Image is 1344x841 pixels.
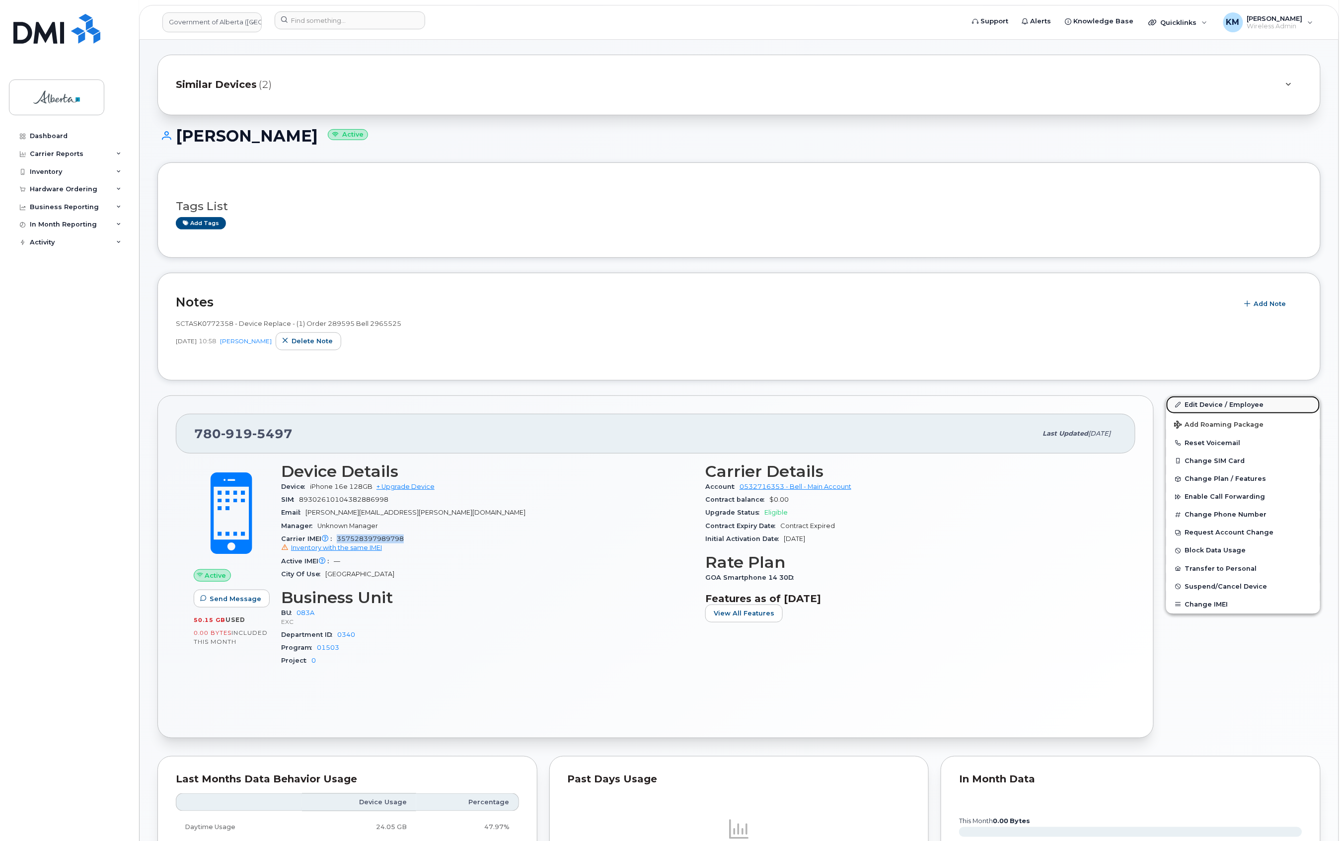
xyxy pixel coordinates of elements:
a: + Upgrade Device [376,483,435,490]
h3: Business Unit [281,589,693,607]
span: Alerts [1031,16,1051,26]
div: Quicklinks [1142,12,1214,32]
button: Change SIM Card [1166,452,1320,470]
button: Send Message [194,590,270,608]
th: Percentage [416,793,519,811]
a: Government of Alberta (GOA) [162,12,262,32]
span: used [225,616,245,623]
span: 357528397989798 [281,535,693,553]
span: View All Features [714,609,774,618]
span: 780 [194,426,293,441]
span: Carrier IMEI [281,535,337,542]
span: Add Note [1254,299,1286,308]
span: Support [980,16,1008,26]
span: SIM [281,496,299,503]
span: Suspend/Cancel Device [1185,583,1268,590]
a: 0 [311,657,316,664]
span: Initial Activation Date [705,535,784,542]
span: 0.00 Bytes [194,629,231,636]
button: Change IMEI [1166,596,1320,613]
button: Change Phone Number [1166,506,1320,524]
h2: Notes [176,295,1233,309]
span: 10:58 [199,337,216,345]
span: Last updated [1043,430,1089,437]
span: [PERSON_NAME] [1247,14,1303,22]
span: Wireless Admin [1247,22,1303,30]
span: Manager [281,522,317,530]
span: $0.00 [769,496,789,503]
h3: Device Details [281,462,693,480]
button: Suspend/Cancel Device [1166,578,1320,596]
span: Similar Devices [176,77,257,92]
span: iPhone 16e 128GB [310,483,373,490]
h1: [PERSON_NAME] [157,127,1321,145]
span: Contract Expiry Date [705,522,780,530]
a: Add tags [176,217,226,229]
a: 0340 [337,631,355,638]
span: [DATE] [176,337,197,345]
button: View All Features [705,605,783,622]
span: SCTASK0772358 - Device Replace - (1) Order 289595 Bell 2965525 [176,319,401,327]
span: — [334,557,340,565]
a: 083A [297,609,314,616]
button: Block Data Usage [1166,541,1320,559]
a: Edit Device / Employee [1166,396,1320,414]
span: Project [281,657,311,664]
span: Knowledge Base [1074,16,1134,26]
button: Reset Voicemail [1166,434,1320,452]
tspan: 0.00 Bytes [993,817,1031,825]
span: Send Message [210,594,261,604]
span: 5497 [252,426,293,441]
span: 50.15 GB [194,616,225,623]
a: 0532716353 - Bell - Main Account [740,483,851,490]
a: Knowledge Base [1058,11,1141,31]
span: Change Plan / Features [1185,475,1267,483]
h3: Rate Plan [705,553,1118,571]
a: [PERSON_NAME] [220,337,272,345]
span: [DATE] [1089,430,1111,437]
span: Contract balance [705,496,769,503]
a: Support [965,11,1015,31]
span: Account [705,483,740,490]
div: In Month Data [959,774,1302,784]
p: EXC [281,617,693,626]
span: Department ID [281,631,337,638]
a: Alerts [1015,11,1058,31]
span: Enable Call Forwarding [1185,493,1266,501]
span: Active IMEI [281,557,334,565]
span: Device [281,483,310,490]
button: Transfer to Personal [1166,560,1320,578]
button: Request Account Change [1166,524,1320,541]
span: included this month [194,629,268,645]
div: Kay Mah [1216,12,1320,32]
span: BU [281,609,297,616]
h3: Carrier Details [705,462,1118,480]
button: Enable Call Forwarding [1166,488,1320,506]
a: 01503 [317,644,339,651]
div: Past Days Usage [568,774,911,784]
span: Delete note [292,336,333,346]
div: Last Months Data Behavior Usage [176,774,519,784]
span: [PERSON_NAME][EMAIL_ADDRESS][PERSON_NAME][DOMAIN_NAME] [305,509,525,516]
span: 919 [221,426,252,441]
input: Find something... [275,11,425,29]
span: Program [281,644,317,651]
span: Contract Expired [780,522,835,530]
span: Upgrade Status [705,509,764,516]
span: Inventory with the same IMEI [291,544,382,551]
h3: Tags List [176,200,1302,213]
small: Active [328,129,368,141]
span: Eligible [764,509,788,516]
button: Add Roaming Package [1166,414,1320,434]
button: Delete note [276,332,341,350]
span: Email [281,509,305,516]
th: Device Usage [302,793,416,811]
span: Add Roaming Package [1174,421,1264,430]
button: Change Plan / Features [1166,470,1320,488]
span: 89302610104382886998 [299,496,388,503]
span: Active [205,571,226,580]
span: [DATE] [784,535,805,542]
span: GOA Smartphone 14 30D [705,574,799,581]
span: KM [1226,16,1240,28]
span: [GEOGRAPHIC_DATA] [325,570,394,578]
